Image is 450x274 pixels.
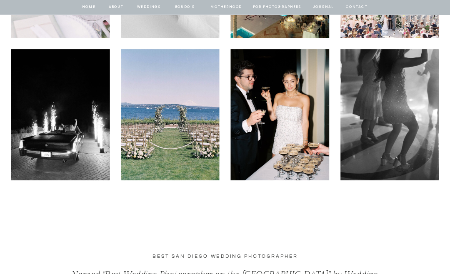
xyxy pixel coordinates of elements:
[210,4,242,11] a: Motherhood
[312,4,335,11] a: journal
[345,4,369,11] a: contact
[175,4,196,11] a: BOUDOIR
[147,254,303,260] h2: Best San Diego Wedding Photographer
[136,4,162,11] a: Weddings
[253,4,302,11] a: for photographers
[82,4,96,11] a: home
[108,4,124,11] a: about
